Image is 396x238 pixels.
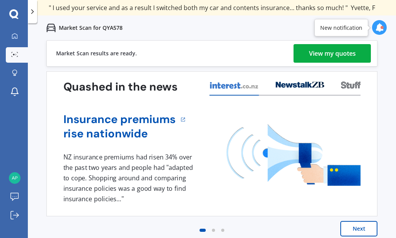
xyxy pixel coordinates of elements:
h3: Quashed in the news [63,80,178,94]
a: View my quotes [294,44,371,63]
div: NZ insurance premiums had risen 34% over the past two years and people had "adapted to cope. Shop... [63,152,196,204]
img: media image [227,124,361,186]
img: car.f15378c7a67c060ca3f3.svg [46,23,56,33]
img: c2798b19a05315ecfd9fb47a096c4c02 [9,172,20,184]
div: View my quotes [309,44,356,63]
button: Next [340,221,377,236]
a: rise nationwide [63,127,176,141]
div: New notification [320,24,362,32]
p: Market Scan for QYA578 [59,24,123,32]
a: Insurance premiums [63,112,176,127]
div: Market Scan results are ready. [56,41,137,66]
